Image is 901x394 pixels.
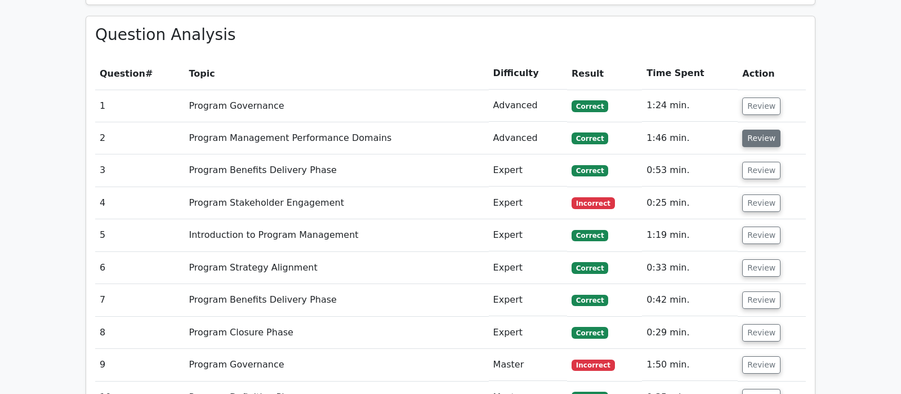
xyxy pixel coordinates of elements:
td: Introduction to Program Management [184,219,488,251]
td: 0:33 min. [642,252,738,284]
td: Expert [489,317,567,349]
span: Question [100,68,145,79]
td: 4 [95,187,184,219]
td: 3 [95,154,184,187]
td: Advanced [489,122,567,154]
td: Program Stakeholder Engagement [184,187,488,219]
span: Incorrect [572,197,615,209]
button: Review [742,291,780,309]
button: Review [742,227,780,244]
td: 1:19 min. [642,219,738,251]
td: 5 [95,219,184,251]
th: Action [738,57,806,90]
td: 9 [95,349,184,381]
td: Program Governance [184,349,488,381]
td: 1:50 min. [642,349,738,381]
td: 0:25 min. [642,187,738,219]
td: 1:24 min. [642,90,738,122]
td: Program Benefits Delivery Phase [184,154,488,187]
td: Expert [489,154,567,187]
th: Topic [184,57,488,90]
td: Program Strategy Alignment [184,252,488,284]
span: Correct [572,327,608,338]
td: 6 [95,252,184,284]
span: Correct [572,100,608,112]
th: Result [567,57,642,90]
td: Expert [489,252,567,284]
td: 0:53 min. [642,154,738,187]
h3: Question Analysis [95,25,806,45]
span: Correct [572,132,608,144]
td: Master [489,349,567,381]
th: Time Spent [642,57,738,90]
td: Advanced [489,90,567,122]
td: Program Management Performance Domains [184,122,488,154]
td: 7 [95,284,184,316]
td: 2 [95,122,184,154]
td: Expert [489,284,567,316]
span: Incorrect [572,360,615,371]
span: Correct [572,230,608,241]
td: 8 [95,317,184,349]
button: Review [742,98,780,115]
th: Difficulty [489,57,567,90]
span: Correct [572,165,608,176]
td: 1 [95,90,184,122]
span: Correct [572,262,608,273]
button: Review [742,162,780,179]
td: 0:42 min. [642,284,738,316]
button: Review [742,356,780,374]
span: Correct [572,295,608,306]
td: Program Governance [184,90,488,122]
td: Expert [489,219,567,251]
td: Program Closure Phase [184,317,488,349]
button: Review [742,194,780,212]
th: # [95,57,184,90]
button: Review [742,324,780,342]
td: 1:46 min. [642,122,738,154]
button: Review [742,259,780,277]
td: Expert [489,187,567,219]
button: Review [742,130,780,147]
td: Program Benefits Delivery Phase [184,284,488,316]
td: 0:29 min. [642,317,738,349]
